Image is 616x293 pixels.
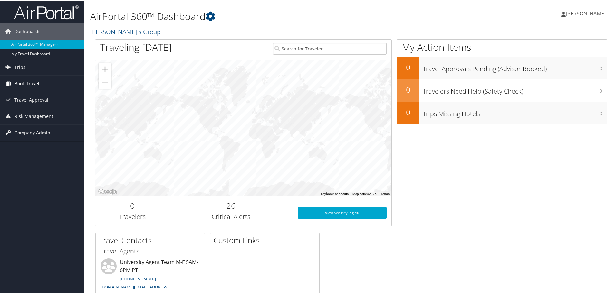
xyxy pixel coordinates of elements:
[397,106,419,117] h2: 0
[174,200,288,211] h2: 26
[423,60,607,73] h3: Travel Approvals Pending (Advisor Booked)
[120,275,156,281] a: [PHONE_NUMBER]
[561,3,612,23] a: [PERSON_NAME]
[397,84,419,95] h2: 0
[397,78,607,101] a: 0Travelers Need Help (Safety Check)
[90,27,162,35] a: [PERSON_NAME]'s Group
[97,187,118,196] img: Google
[99,62,111,75] button: Zoom in
[273,42,387,54] input: Search for Traveler
[100,40,172,53] h1: Traveling [DATE]
[397,61,419,72] h2: 0
[101,246,200,255] h3: Travel Agents
[14,4,79,19] img: airportal-logo.png
[423,105,607,118] h3: Trips Missing Hotels
[397,101,607,124] a: 0Trips Missing Hotels
[214,234,319,245] h2: Custom Links
[566,9,606,16] span: [PERSON_NAME]
[14,75,39,91] span: Book Travel
[298,206,387,218] a: View SecurityLogic®
[352,191,377,195] span: Map data ©2025
[100,212,165,221] h3: Travelers
[14,91,48,107] span: Travel Approval
[97,187,118,196] a: Open this area in Google Maps (opens a new window)
[380,191,390,195] a: Terms (opens in new tab)
[397,56,607,78] a: 0Travel Approvals Pending (Advisor Booked)
[99,75,111,88] button: Zoom out
[14,108,53,124] span: Risk Management
[14,59,25,75] span: Trips
[14,124,50,140] span: Company Admin
[397,40,607,53] h1: My Action Items
[99,234,205,245] h2: Travel Contacts
[100,200,165,211] h2: 0
[90,9,438,23] h1: AirPortal 360™ Dashboard
[321,191,349,196] button: Keyboard shortcuts
[174,212,288,221] h3: Critical Alerts
[14,23,41,39] span: Dashboards
[423,83,607,95] h3: Travelers Need Help (Safety Check)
